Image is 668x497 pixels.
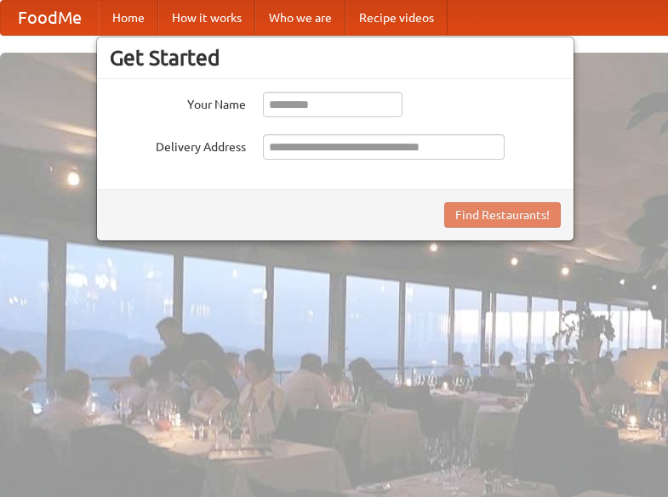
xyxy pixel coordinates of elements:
[110,92,246,113] label: Your Name
[444,202,561,228] button: Find Restaurants!
[110,45,561,71] h3: Get Started
[255,1,345,35] a: Who we are
[99,1,158,35] a: Home
[345,1,448,35] a: Recipe videos
[110,134,246,155] label: Delivery Address
[158,1,255,35] a: How it works
[1,1,99,35] a: FoodMe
